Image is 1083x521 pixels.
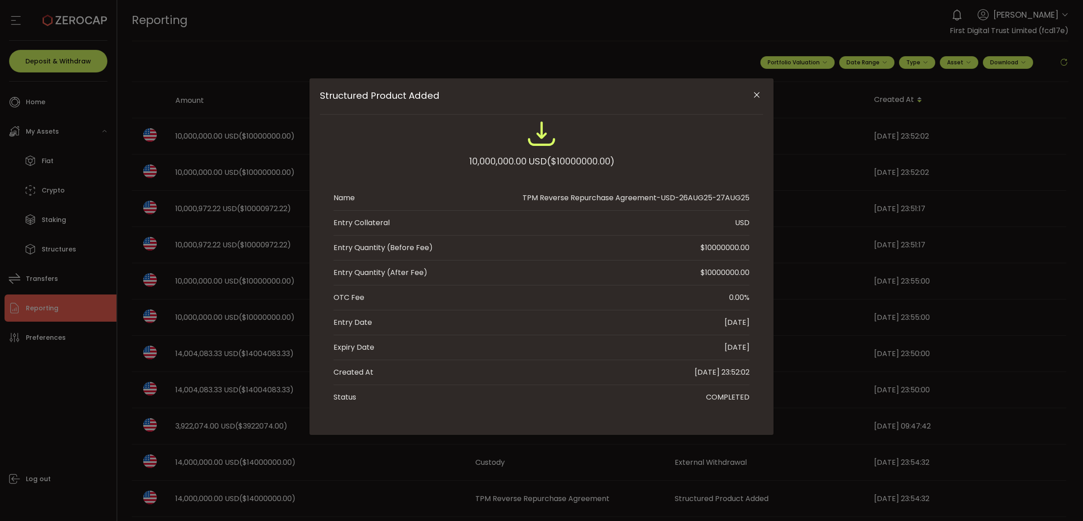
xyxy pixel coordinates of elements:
[701,267,749,278] div: $10000000.00
[701,242,749,253] div: $10000000.00
[334,193,355,203] div: Name
[725,317,749,328] div: [DATE]
[334,367,373,378] div: Created At
[729,292,749,303] div: 0.00%
[749,87,764,103] button: Close
[547,153,614,169] span: ($10000000.00)
[334,217,390,228] div: Entry Collateral
[469,153,614,169] div: 10,000,000.00 USD
[522,193,749,203] div: TPM Reverse Repurchase Agreement-USD-26AUG25-27AUG25
[334,292,364,303] div: OTC Fee
[706,392,749,403] div: COMPLETED
[320,90,719,101] span: Structured Product Added
[1038,478,1083,521] iframe: Chat Widget
[334,342,374,353] div: Expiry Date
[334,267,427,278] div: Entry Quantity (After Fee)
[309,78,774,435] div: Structured Product Added
[334,242,433,253] div: Entry Quantity (Before Fee)
[725,342,749,353] div: [DATE]
[735,217,749,228] div: USD
[695,367,749,378] div: [DATE] 23:52:02
[334,392,356,403] div: Status
[334,317,372,328] div: Entry Date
